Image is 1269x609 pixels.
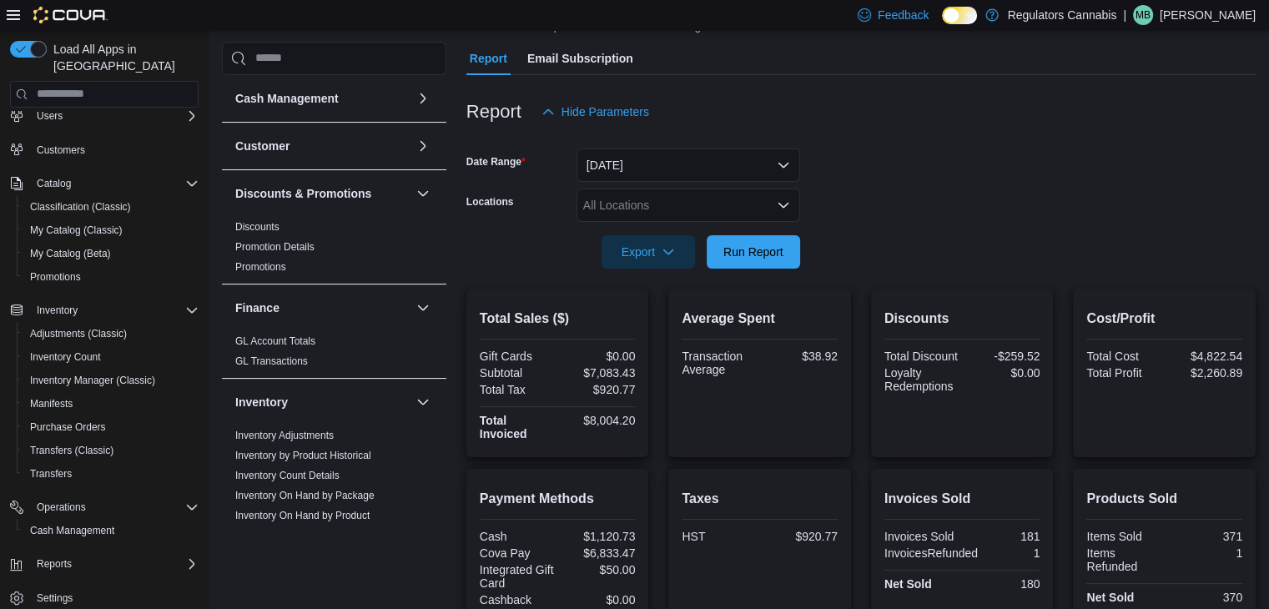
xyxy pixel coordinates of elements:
span: Load All Apps in [GEOGRAPHIC_DATA] [47,41,199,74]
span: Manifests [23,394,199,414]
strong: Total Invoiced [480,414,527,440]
button: Adjustments (Classic) [17,322,205,345]
span: My Catalog (Beta) [23,244,199,264]
button: Reports [3,552,205,576]
a: Inventory Adjustments [235,430,334,441]
a: Discounts [235,221,279,233]
span: Promotions [23,267,199,287]
span: Inventory [30,300,199,320]
div: Loyalty Redemptions [884,366,959,393]
a: Inventory Count Details [235,470,340,481]
span: Inventory Manager (Classic) [23,370,199,390]
span: MB [1136,5,1151,25]
h3: Inventory [235,394,288,410]
span: Export [612,235,685,269]
a: Settings [30,588,79,608]
span: Operations [37,501,86,514]
h2: Discounts [884,309,1040,329]
span: Catalog [30,174,199,194]
button: Customer [235,138,410,154]
div: Total Tax [480,383,554,396]
span: Inventory On Hand by Product [235,509,370,522]
div: Discounts & Promotions [222,217,446,284]
span: Adjustments (Classic) [30,327,127,340]
span: Reports [37,557,72,571]
span: Manifests [30,397,73,410]
a: Adjustments (Classic) [23,324,133,344]
span: Reports [30,554,199,574]
span: Cash Management [30,524,114,537]
div: $920.77 [763,530,838,543]
div: $38.92 [763,350,838,363]
a: Inventory On Hand by Package [235,490,375,501]
button: Customer [413,136,433,156]
span: Inventory Count [30,350,101,364]
button: Inventory [413,392,433,412]
div: $6,833.47 [561,546,635,560]
button: Catalog [30,174,78,194]
div: Items Sold [1086,530,1161,543]
a: Manifests [23,394,79,414]
div: Finance [222,331,446,378]
div: Cova Pay [480,546,554,560]
button: Discounts & Promotions [235,185,410,202]
div: $4,822.54 [1168,350,1242,363]
a: Promotions [23,267,88,287]
span: Users [37,109,63,123]
a: Inventory Count [23,347,108,367]
h3: Discounts & Promotions [235,185,371,202]
span: Classification (Classic) [30,200,131,214]
div: $920.77 [561,383,635,396]
input: Dark Mode [942,7,977,24]
a: Transfers (Classic) [23,440,120,461]
h3: Report [466,102,521,122]
div: 370 [1168,591,1242,604]
button: Inventory [30,300,84,320]
span: Inventory Count [23,347,199,367]
div: Invoices Sold [884,530,959,543]
div: Items Refunded [1086,546,1161,573]
div: 1 [1168,546,1242,560]
div: Total Discount [884,350,959,363]
h3: Finance [235,299,279,316]
span: Cash Management [23,521,199,541]
span: My Catalog (Classic) [23,220,199,240]
span: Inventory Manager (Classic) [30,374,155,387]
span: Dark Mode [942,24,943,25]
h2: Total Sales ($) [480,309,636,329]
h2: Average Spent [682,309,838,329]
p: [PERSON_NAME] [1160,5,1256,25]
span: Customers [37,143,85,157]
span: Report [470,42,507,75]
span: Settings [30,587,199,608]
button: Purchase Orders [17,415,205,439]
a: GL Account Totals [235,335,315,347]
div: Total Profit [1086,366,1161,380]
span: Inventory Adjustments [235,429,334,442]
button: Cash Management [413,88,433,108]
span: Settings [37,591,73,605]
span: Operations [30,497,199,517]
div: $1,120.73 [561,530,635,543]
button: Hide Parameters [535,95,656,128]
span: Run Report [723,244,783,260]
div: $0.00 [561,350,635,363]
button: Operations [30,497,93,517]
button: Finance [235,299,410,316]
div: $50.00 [561,563,635,576]
h2: Products Sold [1086,489,1242,509]
span: Inventory Count Details [235,469,340,482]
a: Purchase Orders [23,417,113,437]
div: Integrated Gift Card [480,563,554,590]
button: Catalog [3,172,205,195]
button: Cash Management [235,90,410,107]
a: Classification (Classic) [23,197,138,217]
a: My Catalog (Beta) [23,244,118,264]
h2: Payment Methods [480,489,636,509]
h2: Invoices Sold [884,489,1040,509]
a: Promotions [235,261,286,273]
strong: Net Sold [1086,591,1134,604]
span: Promotions [235,260,286,274]
div: Gift Cards [480,350,554,363]
div: 1 [984,546,1040,560]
